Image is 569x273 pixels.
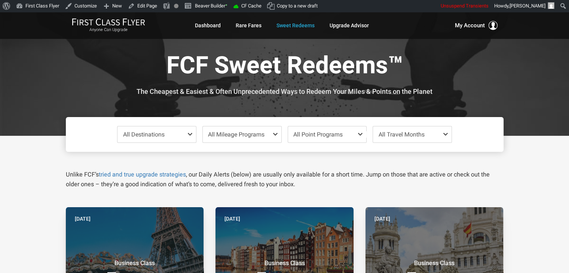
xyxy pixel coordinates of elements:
img: First Class Flyer [72,18,145,26]
h3: The Cheapest & Easiest & Often Unprecedented Ways to Redeem Your Miles & Points on the Planet [71,88,498,95]
span: Unsuspend Transients [441,3,489,9]
a: Sweet Redeems [276,19,315,32]
a: Dashboard [195,19,221,32]
span: [PERSON_NAME] [510,3,545,9]
span: All Destinations [123,131,165,138]
time: [DATE] [224,215,240,223]
a: Rare Fares [236,19,261,32]
span: My Account [455,21,485,30]
span: All Mileage Programs [208,131,264,138]
span: All Point Programs [293,131,343,138]
a: First Class FlyerAnyone Can Upgrade [72,18,145,33]
a: Upgrade Advisor [330,19,369,32]
a: tried and true upgrade strategies [99,171,186,178]
span: • [225,1,227,9]
small: Anyone Can Upgrade [72,27,145,33]
small: Business Class [388,260,481,267]
time: [DATE] [374,215,390,223]
small: Business Class [88,260,181,267]
h1: FCF Sweet Redeems™ [71,52,498,81]
small: Business Class [238,260,331,267]
span: All Travel Months [378,131,424,138]
time: [DATE] [75,215,91,223]
button: My Account [455,21,498,30]
p: Unlike FCF’s , our Daily Alerts (below) are usually only available for a short time. Jump on thos... [66,170,504,189]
